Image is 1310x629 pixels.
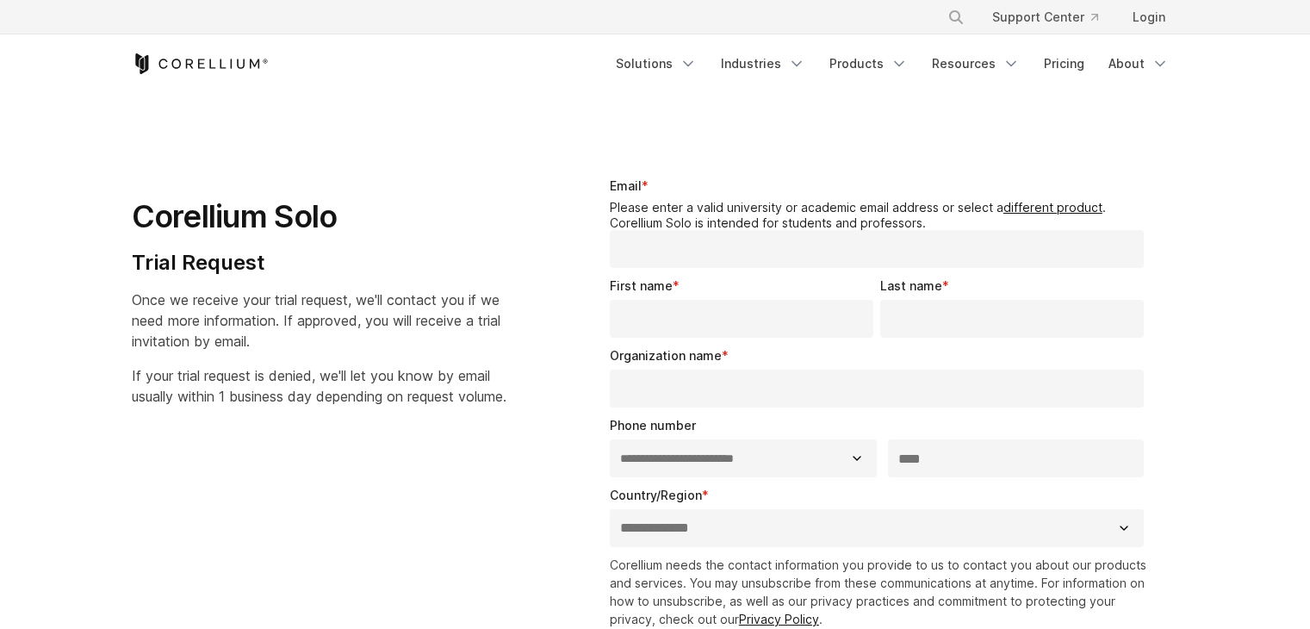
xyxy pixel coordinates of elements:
[610,488,702,502] span: Country/Region
[1098,48,1179,79] a: About
[978,2,1112,33] a: Support Center
[880,278,942,293] span: Last name
[610,556,1152,628] p: Corellium needs the contact information you provide to us to contact you about our products and s...
[1003,200,1102,215] a: different product
[922,48,1030,79] a: Resources
[711,48,816,79] a: Industries
[1119,2,1179,33] a: Login
[132,53,269,74] a: Corellium Home
[132,250,506,276] h4: Trial Request
[819,48,918,79] a: Products
[132,197,506,236] h1: Corellium Solo
[605,48,1179,79] div: Navigation Menu
[610,278,673,293] span: First name
[610,200,1152,230] legend: Please enter a valid university or academic email address or select a . Corellium Solo is intende...
[739,612,819,626] a: Privacy Policy
[132,367,506,405] span: If your trial request is denied, we'll let you know by email usually within 1 business day depend...
[132,291,500,350] span: Once we receive your trial request, we'll contact you if we need more information. If approved, y...
[610,348,722,363] span: Organization name
[1034,48,1095,79] a: Pricing
[941,2,972,33] button: Search
[927,2,1179,33] div: Navigation Menu
[605,48,707,79] a: Solutions
[610,418,696,433] span: Phone number
[610,178,642,193] span: Email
